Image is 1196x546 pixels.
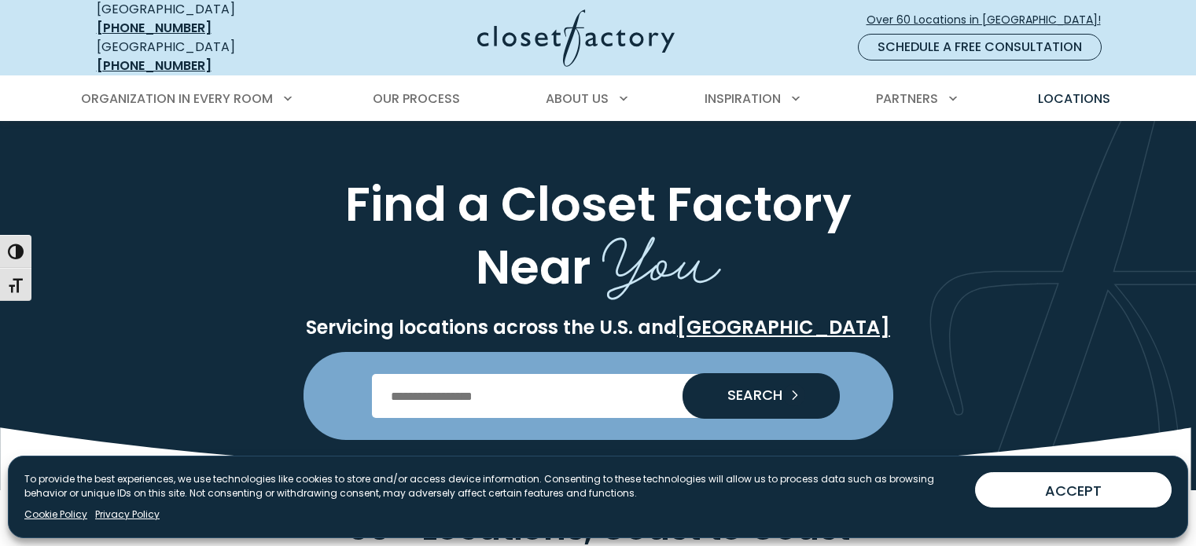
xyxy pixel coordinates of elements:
span: Over 60 Locations in [GEOGRAPHIC_DATA]! [867,12,1113,28]
a: [GEOGRAPHIC_DATA] [677,314,890,340]
a: Privacy Policy [95,508,160,522]
a: Cookie Policy [24,508,87,522]
p: To provide the best experiences, we use technologies like cookies to store and/or access device i... [24,472,962,500]
span: Locations [1038,90,1110,108]
button: Search our Nationwide Locations [683,373,840,419]
a: Schedule a Free Consultation [858,34,1102,60]
span: Find a Closet Factory [345,170,852,237]
span: SEARCH [715,388,782,402]
div: [GEOGRAPHIC_DATA] [97,38,325,75]
a: [PHONE_NUMBER] [97,57,212,75]
span: Inspiration [705,90,781,108]
a: [PHONE_NUMBER] [97,19,212,37]
span: Near [476,233,591,300]
p: Servicing locations across the U.S. and [94,316,1103,339]
span: You [602,206,721,306]
button: ACCEPT [975,472,1172,508]
input: Enter Postal Code [372,374,824,418]
nav: Primary Menu [70,77,1127,121]
a: Over 60 Locations in [GEOGRAPHIC_DATA]! [866,6,1114,34]
span: Partners [876,90,938,108]
span: Our Process [373,90,460,108]
span: About Us [546,90,609,108]
span: Organization in Every Room [81,90,273,108]
img: Closet Factory Logo [477,9,675,67]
